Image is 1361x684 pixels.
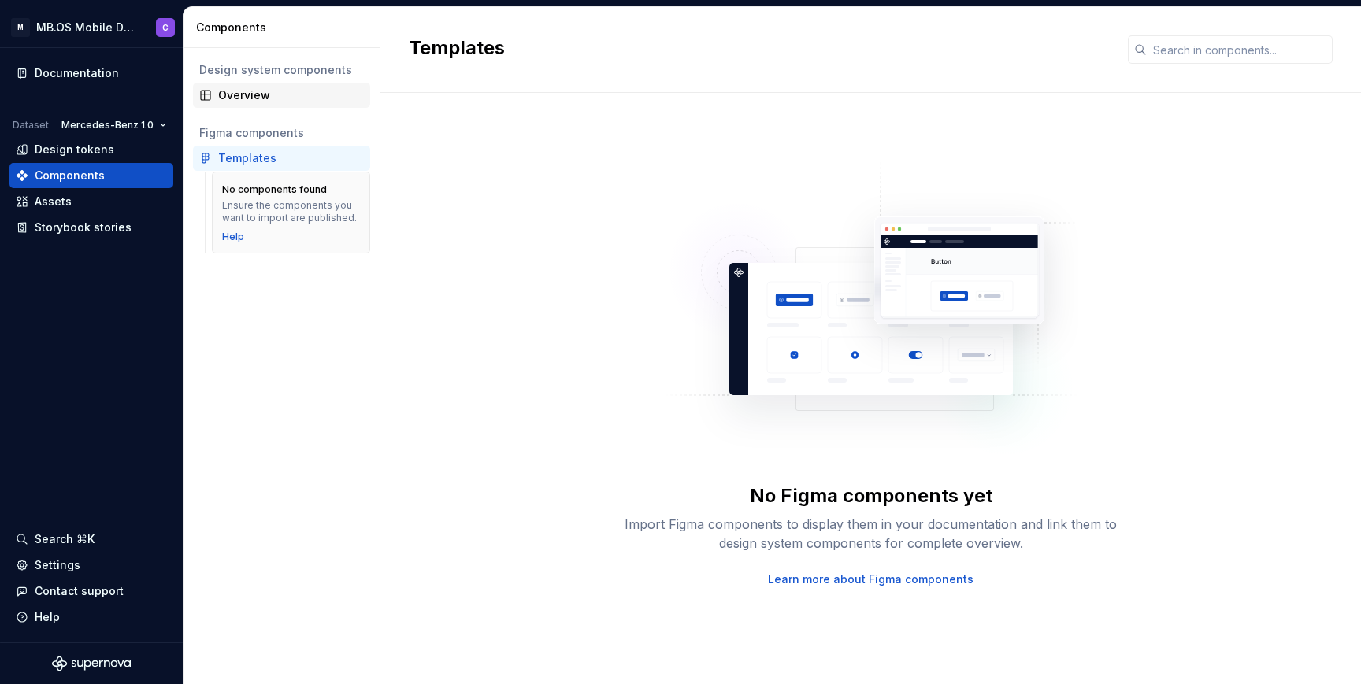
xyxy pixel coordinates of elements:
[196,20,373,35] div: Components
[9,61,173,86] a: Documentation
[409,35,1109,61] h2: Templates
[218,87,364,103] div: Overview
[9,553,173,578] a: Settings
[162,21,169,34] div: C
[193,83,370,108] a: Overview
[52,656,131,671] svg: Supernova Logo
[35,168,105,183] div: Components
[9,215,173,240] a: Storybook stories
[1147,35,1333,64] input: Search in components...
[54,114,173,136] button: Mercedes-Benz 1.0
[35,583,124,599] div: Contact support
[36,20,137,35] div: MB.OS Mobile Design System
[9,189,173,214] a: Assets
[35,65,119,81] div: Documentation
[222,183,327,196] div: No components found
[768,571,973,587] a: Learn more about Figma components
[35,609,60,625] div: Help
[35,220,132,235] div: Storybook stories
[61,119,154,131] span: Mercedes-Benz 1.0
[35,531,95,547] div: Search ⌘K
[750,483,992,508] div: No Figma components yet
[35,557,80,573] div: Settings
[11,18,30,37] div: M
[13,119,49,131] div: Dataset
[9,137,173,162] a: Design tokens
[619,515,1123,553] div: Import Figma components to display them in your documentation and link them to design system comp...
[222,231,244,243] a: Help
[35,194,72,209] div: Assets
[9,605,173,630] button: Help
[222,199,360,224] div: Ensure the components you want to import are published.
[9,527,173,552] button: Search ⌘K
[9,579,173,604] button: Contact support
[199,62,364,78] div: Design system components
[35,142,114,157] div: Design tokens
[3,10,180,44] button: MMB.OS Mobile Design SystemC
[218,150,276,166] div: Templates
[9,163,173,188] a: Components
[193,146,370,171] a: Templates
[199,125,364,141] div: Figma components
